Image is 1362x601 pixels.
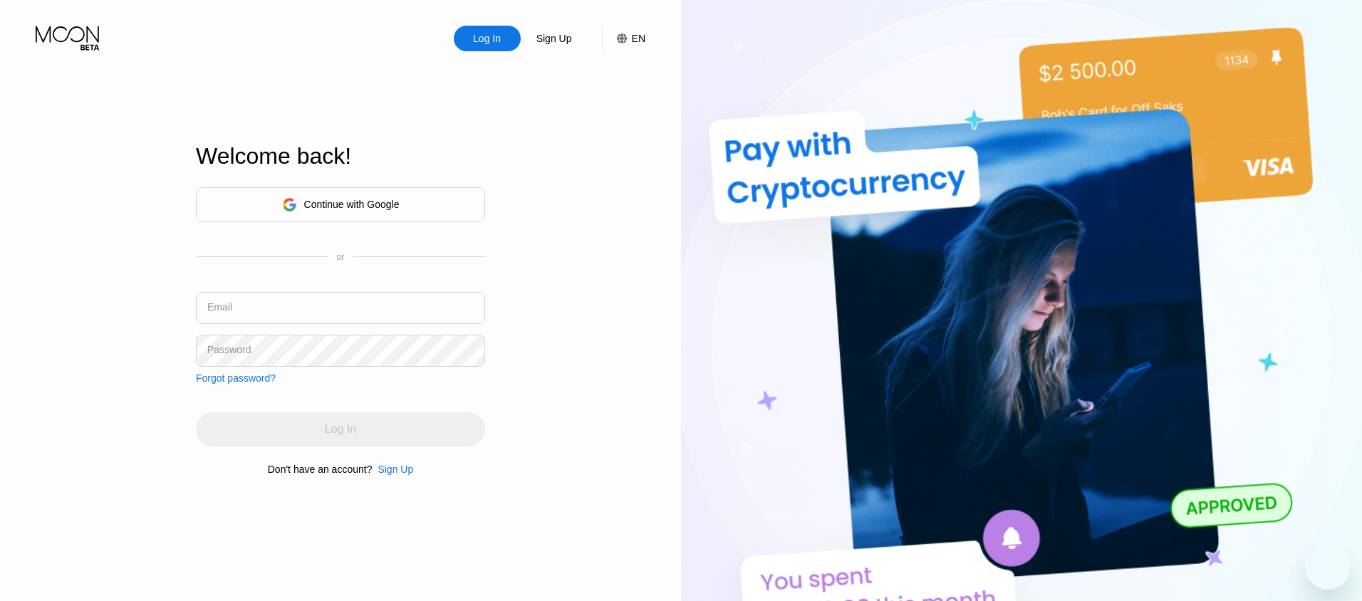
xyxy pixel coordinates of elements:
[304,199,400,210] div: Continue with Google
[535,31,573,46] div: Sign Up
[454,26,521,51] div: Log In
[521,26,588,51] div: Sign Up
[207,344,251,355] div: Password
[196,187,485,222] div: Continue with Google
[207,301,232,313] div: Email
[602,26,645,51] div: EN
[196,372,276,384] div: Forgot password?
[196,143,485,169] div: Welcome back!
[472,31,502,46] div: Log In
[268,464,373,475] div: Don't have an account?
[372,464,413,475] div: Sign Up
[1305,544,1351,590] iframe: Button to launch messaging window
[632,33,645,44] div: EN
[337,252,345,262] div: or
[378,464,413,475] div: Sign Up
